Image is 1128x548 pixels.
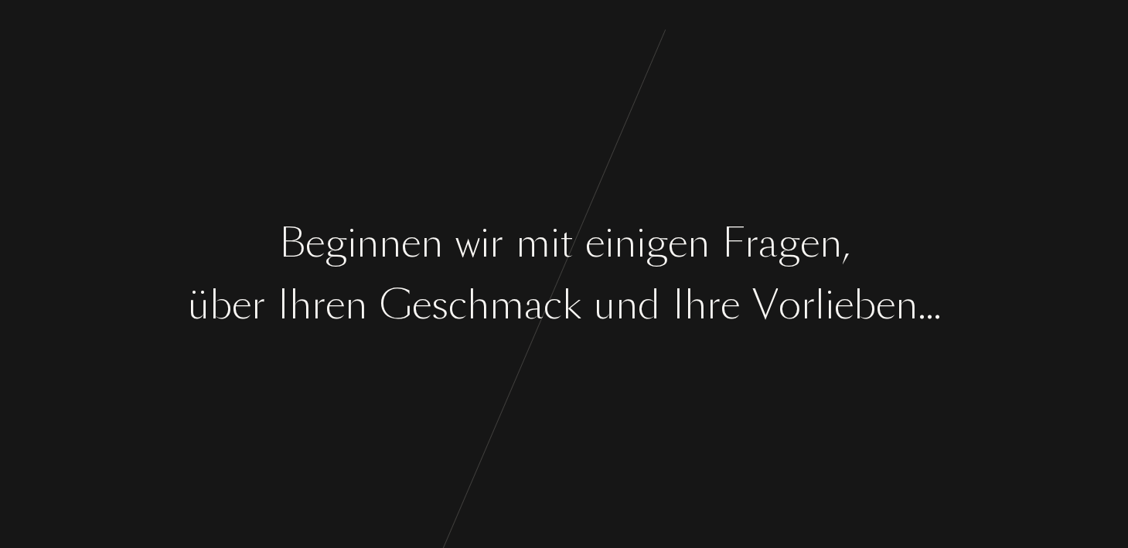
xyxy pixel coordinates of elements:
div: e [721,276,740,334]
div: e [401,214,421,272]
div: w [455,214,480,272]
div: i [605,214,614,272]
div: e [325,276,345,334]
div: h [684,276,707,334]
div: g [325,214,347,272]
div: e [232,276,251,334]
div: h [289,276,312,334]
div: d [638,276,660,334]
div: r [312,276,325,334]
div: . [918,276,925,334]
div: i [347,214,356,272]
div: n [820,214,842,272]
div: r [745,214,758,272]
div: b [210,276,232,334]
div: e [668,214,687,272]
div: e [876,276,895,334]
div: r [707,276,721,334]
div: c [448,276,467,334]
div: n [614,214,636,272]
div: c [544,276,562,334]
div: n [687,214,710,272]
div: s [431,276,448,334]
div: u [594,276,615,334]
div: . [933,276,941,334]
div: a [524,276,544,334]
div: e [412,276,431,334]
div: B [279,214,305,272]
div: n [345,276,367,334]
div: n [421,214,443,272]
div: m [489,276,524,334]
div: g [778,214,800,272]
div: e [834,276,854,334]
div: I [673,276,684,334]
div: n [895,276,918,334]
div: , [842,214,850,272]
div: G [380,276,412,334]
div: k [562,276,581,334]
div: r [251,276,265,334]
div: m [516,214,550,272]
div: F [722,214,745,272]
div: e [585,214,605,272]
div: V [752,276,779,334]
div: h [467,276,489,334]
div: i [636,214,646,272]
div: o [779,276,801,334]
div: n [379,214,401,272]
div: r [801,276,815,334]
div: . [925,276,933,334]
div: t [560,214,573,272]
div: n [615,276,638,334]
div: ü [188,276,210,334]
div: r [489,214,503,272]
div: i [550,214,560,272]
div: I [278,276,289,334]
div: i [825,276,834,334]
div: g [646,214,668,272]
div: a [758,214,778,272]
div: l [815,276,825,334]
div: b [854,276,876,334]
div: n [356,214,379,272]
div: i [480,214,489,272]
div: e [800,214,820,272]
div: e [305,214,325,272]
